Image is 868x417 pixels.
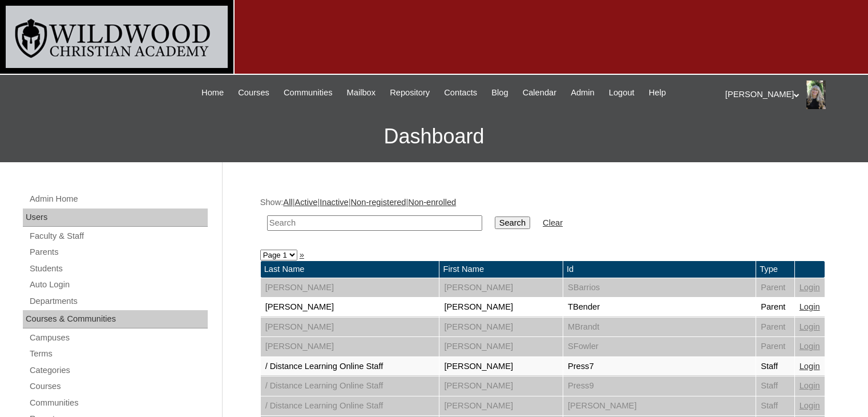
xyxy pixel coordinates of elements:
[439,318,562,337] td: [PERSON_NAME]
[261,261,439,278] td: Last Name
[800,322,820,331] a: Login
[320,198,349,207] a: Inactive
[495,216,530,229] input: Search
[806,81,825,109] img: Dena Hohl
[517,86,562,99] a: Calendar
[384,86,435,99] a: Repository
[6,111,862,162] h3: Dashboard
[439,298,562,317] td: [PERSON_NAME]
[725,81,857,109] div: [PERSON_NAME]
[261,337,439,356] td: [PERSON_NAME]
[756,278,794,298] td: Parent
[800,283,820,292] a: Login
[23,209,208,227] div: Users
[29,278,208,292] a: Auto Login
[390,86,430,99] span: Repository
[800,381,820,390] a: Login
[439,278,562,298] td: [PERSON_NAME]
[29,262,208,276] a: Students
[571,86,595,99] span: Admin
[29,331,208,345] a: Campuses
[29,245,208,259] a: Parents
[278,86,338,99] a: Communities
[261,376,439,396] td: / Distance Learning Online Staff
[756,261,794,278] td: Type
[439,337,562,356] td: [PERSON_NAME]
[563,357,756,376] td: Press7
[29,229,208,243] a: Faculty & Staff
[439,357,562,376] td: [PERSON_NAME]
[294,198,317,207] a: Active
[756,318,794,337] td: Parent
[609,86,635,99] span: Logout
[756,298,794,317] td: Parent
[196,86,229,99] a: Home
[201,86,224,99] span: Home
[756,396,794,416] td: Staff
[756,376,794,396] td: Staff
[439,261,562,278] td: First Name
[563,396,756,416] td: [PERSON_NAME]
[408,198,456,207] a: Non-enrolled
[23,310,208,328] div: Courses & Communities
[603,86,640,99] a: Logout
[543,218,563,227] a: Clear
[800,342,820,351] a: Login
[563,298,756,317] td: TBender
[29,294,208,308] a: Departments
[29,192,208,206] a: Admin Home
[756,337,794,356] td: Parent
[800,401,820,410] a: Login
[29,379,208,394] a: Courses
[439,376,562,396] td: [PERSON_NAME]
[643,86,672,99] a: Help
[444,86,477,99] span: Contacts
[29,396,208,410] a: Communities
[238,86,269,99] span: Courses
[438,86,483,99] a: Contacts
[491,86,508,99] span: Blog
[563,261,756,278] td: Id
[261,357,439,376] td: / Distance Learning Online Staff
[300,250,304,259] a: »
[563,278,756,298] td: SBarrios
[563,337,756,356] td: SFowler
[523,86,556,99] span: Calendar
[649,86,666,99] span: Help
[29,347,208,361] a: Terms
[261,396,439,416] td: / Distance Learning Online Staff
[439,396,562,416] td: [PERSON_NAME]
[261,278,439,298] td: [PERSON_NAME]
[486,86,514,99] a: Blog
[261,318,439,337] td: [PERSON_NAME]
[351,198,406,207] a: Non-registered
[565,86,600,99] a: Admin
[563,318,756,337] td: MBrandt
[341,86,382,99] a: Mailbox
[261,298,439,317] td: [PERSON_NAME]
[29,363,208,378] a: Categories
[284,86,333,99] span: Communities
[283,198,292,207] a: All
[347,86,376,99] span: Mailbox
[267,215,482,231] input: Search
[563,376,756,396] td: Press9
[800,302,820,311] a: Login
[800,362,820,371] a: Login
[6,6,228,68] img: logo-white.png
[260,197,825,237] div: Show: | | | |
[756,357,794,376] td: Staff
[232,86,275,99] a: Courses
